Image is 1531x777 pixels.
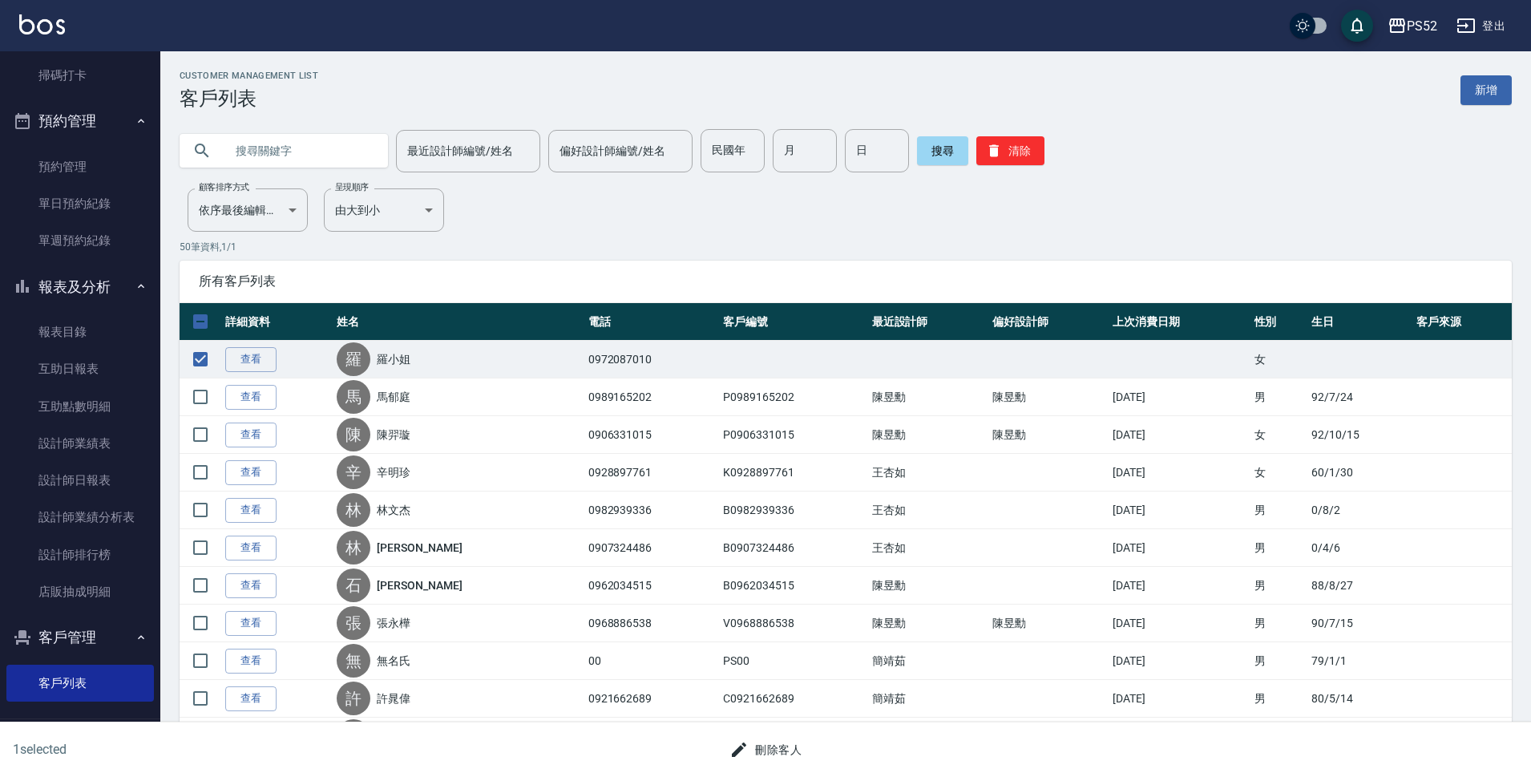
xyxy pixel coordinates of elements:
td: 陳昱勳 [868,567,988,605]
td: 男 [1250,492,1307,529]
div: 羅 [337,342,370,376]
a: 設計師日報表 [6,462,154,499]
td: 女 [1250,416,1307,454]
div: 陳 [337,418,370,451]
a: 新增 [1460,75,1512,105]
a: 查看 [225,385,277,410]
div: 許 [337,682,370,715]
input: 搜尋關鍵字 [224,129,375,172]
button: 登出 [1450,11,1512,41]
td: 0962034515 [584,567,720,605]
td: [DATE] [1109,378,1250,416]
div: 曾 [337,719,370,753]
div: 辛 [337,455,370,489]
th: 最近設計師 [868,303,988,341]
td: 60/1/30 [1307,454,1412,492]
td: 陳昱勳 [988,605,1109,642]
a: 陳羿璇 [377,427,410,443]
td: 男 [1250,378,1307,416]
a: 設計師業績分析表 [6,499,154,536]
button: 行銷工具 [6,708,154,750]
td: 0906331015 [584,416,720,454]
td: 女 [1250,454,1307,492]
label: 呈現順序 [335,181,369,193]
th: 詳細資料 [221,303,333,341]
td: [DATE] [1109,492,1250,529]
a: 單日預約紀錄 [6,185,154,222]
div: 石 [337,569,370,602]
button: 清除 [976,136,1044,165]
a: 查看 [225,347,277,372]
div: 依序最後編輯時間 [188,188,308,232]
a: 查看 [225,686,277,711]
h2: Customer Management List [180,71,318,81]
td: [DATE] [1109,529,1250,567]
h3: 客戶列表 [180,87,318,110]
td: 陳昱勳 [868,378,988,416]
button: 報表及分析 [6,266,154,308]
div: PS52 [1407,16,1437,36]
button: 刪除客人 [723,735,808,765]
p: 50 筆資料, 1 / 1 [180,240,1512,254]
td: C0921662689 [719,680,867,718]
td: 79/1/1 [1307,642,1412,680]
a: 設計師業績表 [6,425,154,462]
th: 偏好設計師 [988,303,1109,341]
td: 0907324486 [584,529,720,567]
td: 女 [1250,341,1307,378]
td: PS00 [719,642,867,680]
td: 0907041983 [584,718,720,755]
div: 林 [337,493,370,527]
td: [DATE] [1109,718,1250,755]
td: 0968886538 [584,605,720,642]
div: 由大到小 [324,188,444,232]
td: 80/5/14 [1307,680,1412,718]
a: 馬郁庭 [377,389,410,405]
td: 90/12/27 [1307,718,1412,755]
td: 王杏如 [868,529,988,567]
a: 客戶列表 [6,665,154,702]
td: 陳昱勳 [868,605,988,642]
td: P0906331015 [719,416,867,454]
td: B0982939336 [719,492,867,529]
td: [DATE] [1109,567,1250,605]
a: [PERSON_NAME] [377,540,462,556]
td: 92/7/24 [1307,378,1412,416]
td: 陳昱勳 [868,416,988,454]
td: 92/10/15 [1307,416,1412,454]
td: V0968886538 [719,605,867,642]
a: 單週預約紀錄 [6,222,154,259]
div: 馬 [337,380,370,414]
td: 0/4/6 [1307,529,1412,567]
th: 生日 [1307,303,1412,341]
td: 簡靖茹 [868,642,988,680]
td: [DATE] [1109,642,1250,680]
a: 查看 [225,460,277,485]
td: 陳昱勳 [988,378,1109,416]
td: 男 [1250,529,1307,567]
td: 0982939336 [584,492,720,529]
td: P0989165202 [719,378,867,416]
td: [DATE] [1109,680,1250,718]
td: 0928897761 [584,454,720,492]
td: 陳昱勳 [988,416,1109,454]
td: 王杏如 [868,492,988,529]
div: 無 [337,644,370,678]
td: 男 [1250,605,1307,642]
button: 預約管理 [6,100,154,142]
th: 客戶來源 [1412,303,1512,341]
td: 90/7/15 [1307,605,1412,642]
a: 查看 [225,498,277,523]
td: 0972087010 [584,341,720,378]
th: 上次消費日期 [1109,303,1250,341]
span: 所有客戶列表 [199,273,1493,289]
div: 林 [337,531,370,565]
td: 王杏如 [868,454,988,492]
a: 查看 [225,649,277,674]
div: 張 [337,606,370,640]
td: 男 [1250,680,1307,718]
th: 姓名 [333,303,584,341]
td: B0907324486 [719,529,867,567]
a: 張永樺 [377,615,410,631]
th: 客戶編號 [719,303,867,341]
